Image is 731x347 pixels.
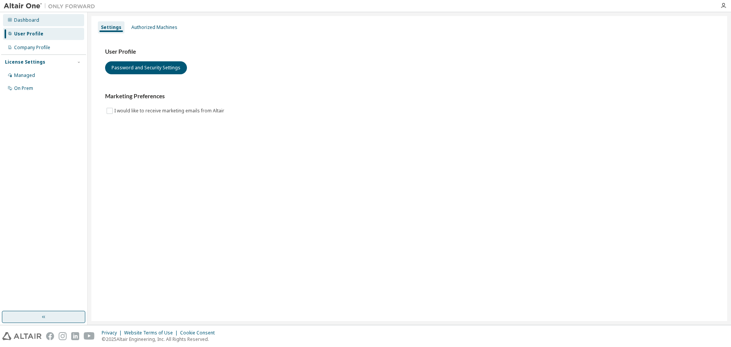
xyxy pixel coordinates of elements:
img: altair_logo.svg [2,332,41,340]
img: facebook.svg [46,332,54,340]
div: License Settings [5,59,45,65]
div: Website Terms of Use [124,330,180,336]
img: youtube.svg [84,332,95,340]
div: Privacy [102,330,124,336]
div: Company Profile [14,45,50,51]
button: Password and Security Settings [105,61,187,74]
div: Managed [14,72,35,78]
div: Authorized Machines [131,24,177,30]
img: linkedin.svg [71,332,79,340]
div: On Prem [14,85,33,91]
img: instagram.svg [59,332,67,340]
div: User Profile [14,31,43,37]
div: Dashboard [14,17,39,23]
h3: Marketing Preferences [105,93,713,100]
div: Settings [101,24,121,30]
div: Cookie Consent [180,330,219,336]
img: Altair One [4,2,99,10]
h3: User Profile [105,48,713,56]
p: © 2025 Altair Engineering, Inc. All Rights Reserved. [102,336,219,342]
label: I would like to receive marketing emails from Altair [114,106,226,115]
